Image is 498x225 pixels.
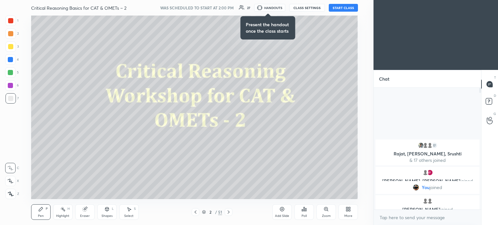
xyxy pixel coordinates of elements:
[101,214,113,218] div: Shapes
[215,210,217,214] div: /
[493,111,496,116] p: G
[422,142,429,149] img: default.png
[374,138,481,209] div: grid
[5,80,19,91] div: 6
[494,75,496,80] p: T
[6,189,19,199] div: Z
[427,198,433,204] img: default.png
[427,169,433,176] img: AATXAJxth2mUT4fQxiVtnRni1w1dNKkY_BITEYJzR9SJ=s96-c
[379,158,476,163] p: & 17 others joined
[422,169,429,176] img: default.png
[379,178,476,184] p: [PERSON_NAME], [PERSON_NAME]
[427,142,433,149] img: default.png
[5,176,19,186] div: X
[379,151,476,156] p: Rajat, [PERSON_NAME], Srushti
[56,214,69,218] div: Highlight
[430,185,442,190] span: joined
[494,93,496,98] p: D
[124,214,134,218] div: Select
[80,214,90,218] div: Eraser
[254,4,285,12] button: HANDOUTS
[6,41,19,52] div: 3
[431,142,438,149] div: 17
[379,207,476,212] p: [PERSON_NAME]
[67,207,70,210] div: H
[112,207,114,210] div: L
[374,70,395,87] p: Chat
[218,209,222,215] div: 51
[46,207,48,210] div: P
[38,214,44,218] div: Pen
[6,16,18,26] div: 1
[5,54,19,65] div: 4
[246,21,290,34] h4: Present the handout once the class starts
[31,5,126,11] h4: Critical Reasoning Basics for CAT & OMETs – 2
[5,67,19,78] div: 5
[413,184,419,191] img: 361ffd47e3344bc7b86bb2a4eda2fabd.jpg
[322,214,331,218] div: Zoom
[329,4,358,12] button: START CLASS
[344,214,352,218] div: More
[440,206,453,212] span: joined
[134,207,136,210] div: S
[5,163,19,173] div: C
[160,5,234,11] h5: WAS SCHEDULED TO START AT 2:00 PM
[460,178,473,184] span: joined
[6,93,19,104] div: 7
[422,198,429,204] img: default.png
[422,185,430,190] span: You
[6,28,19,39] div: 2
[289,4,325,12] button: CLASS SETTINGS
[247,6,250,9] div: 27
[302,214,307,218] div: Poll
[207,210,214,214] div: 2
[275,214,289,218] div: Add Slide
[418,142,424,149] img: d9d7d95a91b94c6db32cbbf7986087f2.jpg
